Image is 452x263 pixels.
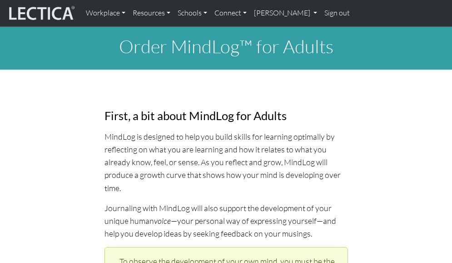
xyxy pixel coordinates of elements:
[104,130,348,194] p: MindLog is designed to help you build skills for learning optimally by reflecting on what you are...
[104,109,348,123] h3: First, a bit about MindLog for Adults
[321,4,353,23] a: Sign out
[250,4,321,23] a: [PERSON_NAME]
[129,4,174,23] a: Resources
[211,4,250,23] a: Connect
[82,4,129,23] a: Workplace
[154,216,171,226] em: voice
[7,5,75,22] img: lecticalive
[104,202,348,240] p: Journaling with MindLog will also support the development of your unique human —your personal way...
[174,4,211,23] a: Schools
